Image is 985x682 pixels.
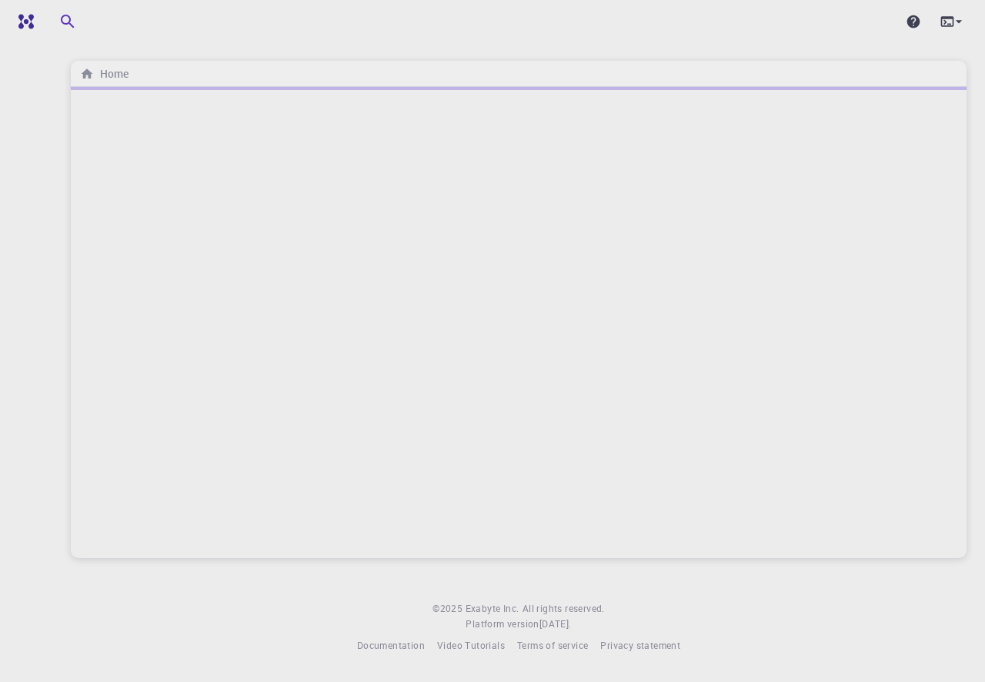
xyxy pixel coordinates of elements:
img: logo [12,14,34,29]
a: Video Tutorials [437,638,505,654]
a: Documentation [357,638,425,654]
a: Terms of service [517,638,588,654]
span: [DATE] . [539,617,572,630]
a: Privacy statement [600,638,680,654]
span: © 2025 [432,601,465,617]
a: [DATE]. [539,617,572,632]
span: Privacy statement [600,639,680,651]
span: Terms of service [517,639,588,651]
span: Documentation [357,639,425,651]
span: All rights reserved. [523,601,605,617]
span: Video Tutorials [437,639,505,651]
nav: breadcrumb [77,65,132,82]
span: Exabyte Inc. [466,602,519,614]
span: Platform version [466,617,539,632]
a: Exabyte Inc. [466,601,519,617]
h6: Home [94,65,129,82]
